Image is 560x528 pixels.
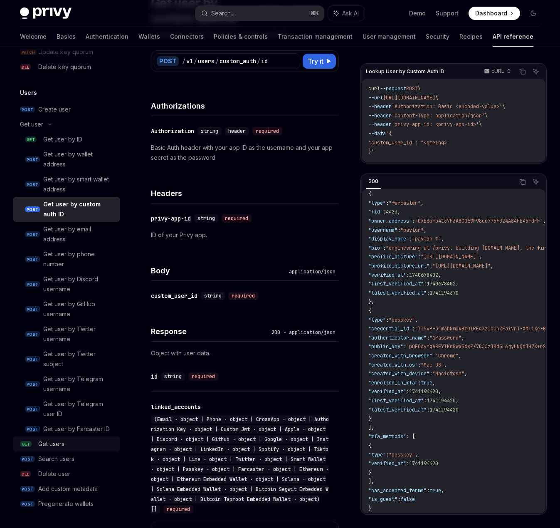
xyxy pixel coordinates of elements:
[38,104,71,114] div: Create user
[228,292,258,300] div: required
[389,200,421,206] span: "farcaster"
[13,247,120,272] a: POSTGet user by phone number
[427,335,429,341] span: :
[43,349,115,369] div: Get user by Twitter subject
[222,214,252,223] div: required
[475,9,507,17] span: Dashboard
[418,379,421,386] span: :
[432,379,435,386] span: ,
[20,441,32,447] span: GET
[459,352,461,359] span: ,
[368,227,397,233] span: "username"
[383,245,386,251] span: :
[429,370,432,377] span: :
[20,501,35,507] span: POST
[170,27,204,47] a: Connectors
[456,280,459,287] span: ,
[479,253,482,260] span: ,
[502,103,505,110] span: \
[406,460,409,467] span: :
[151,416,329,513] span: (Email · object | Phone · object | CrossApp · object | Authorization Key · object | Custom Jwt · ...
[151,127,194,135] div: Authorization
[418,85,421,92] span: \
[43,199,115,219] div: Get user by custom auth ID
[368,218,412,224] span: "owner_address"
[368,130,386,137] span: --data
[368,139,450,146] span: "custom_user_id": "<string>"
[444,362,447,368] span: ,
[397,208,400,215] span: ,
[43,134,82,144] div: Get user by ID
[13,397,120,421] a: POSTGet user by Telegram user ID
[406,85,418,92] span: POST
[25,281,40,288] span: POST
[278,27,353,47] a: Transaction management
[368,487,427,494] span: "has_accepted_terms"
[198,57,215,65] div: users
[308,56,323,66] span: Try it
[389,317,415,323] span: "passkey"
[57,27,76,47] a: Basics
[368,370,429,377] span: "created_with_device"
[424,227,427,233] span: ,
[491,68,504,74] p: cURL
[409,9,426,17] a: Demo
[415,218,543,224] span: "0xE6bFb4137F3A8C069F98cc775f324A84FE45FdFF"
[438,272,441,278] span: ,
[366,176,381,186] div: 200
[201,128,218,134] span: string
[397,227,400,233] span: :
[386,208,397,215] span: 4423
[43,299,115,319] div: Get user by GitHub username
[491,263,493,269] span: ,
[303,54,336,69] button: Try it
[43,424,110,434] div: Get user by Farcaster ID
[25,306,40,312] span: POST
[151,214,191,223] div: privy-app-id
[13,451,120,466] a: POSTSearch users
[368,121,392,128] span: --header
[436,9,459,17] a: Support
[368,442,371,449] span: {
[368,362,418,368] span: "created_with_os"
[418,253,421,260] span: :
[38,62,91,72] div: Delete key quorum
[383,208,386,215] span: :
[342,9,359,17] span: Ask AI
[368,335,427,341] span: "authenticator_name"
[530,176,541,187] button: Ask AI
[151,188,339,199] h4: Headers
[368,290,427,296] span: "latest_verified_at"
[368,505,371,512] span: }
[38,454,74,464] div: Search users
[13,222,120,247] a: POSTGet user by email address
[464,370,467,377] span: ,
[421,379,432,386] span: true
[13,496,120,511] a: POSTPregenerate wallets
[20,27,47,47] a: Welcome
[429,407,459,413] span: 1741194420
[151,143,339,163] p: Basic Auth header with your app ID as the username and your app secret as the password.
[435,352,459,359] span: "Chrome"
[409,272,438,278] span: 1740678402
[527,7,540,20] button: Toggle dark mode
[197,215,215,222] span: string
[13,322,120,347] a: POSTGet user by Twitter username
[43,374,115,394] div: Get user by Telegram username
[368,460,406,467] span: "verified_at"
[368,496,397,503] span: "is_guest"
[380,85,406,92] span: --request
[421,253,479,260] span: "[URL][DOMAIN_NAME]"
[25,231,40,238] span: POST
[366,68,444,75] span: Lookup User by Custom Auth ID
[368,148,374,155] span: }'
[368,388,406,395] span: "verified_at"
[389,451,415,458] span: "passkey"
[38,439,64,449] div: Get users
[368,343,403,350] span: "public_key"
[368,397,424,404] span: "first_verified_at"
[20,486,35,492] span: POST
[368,325,412,332] span: "credential_id"
[13,272,120,297] a: POSTGet user by Discord username
[368,191,371,197] span: {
